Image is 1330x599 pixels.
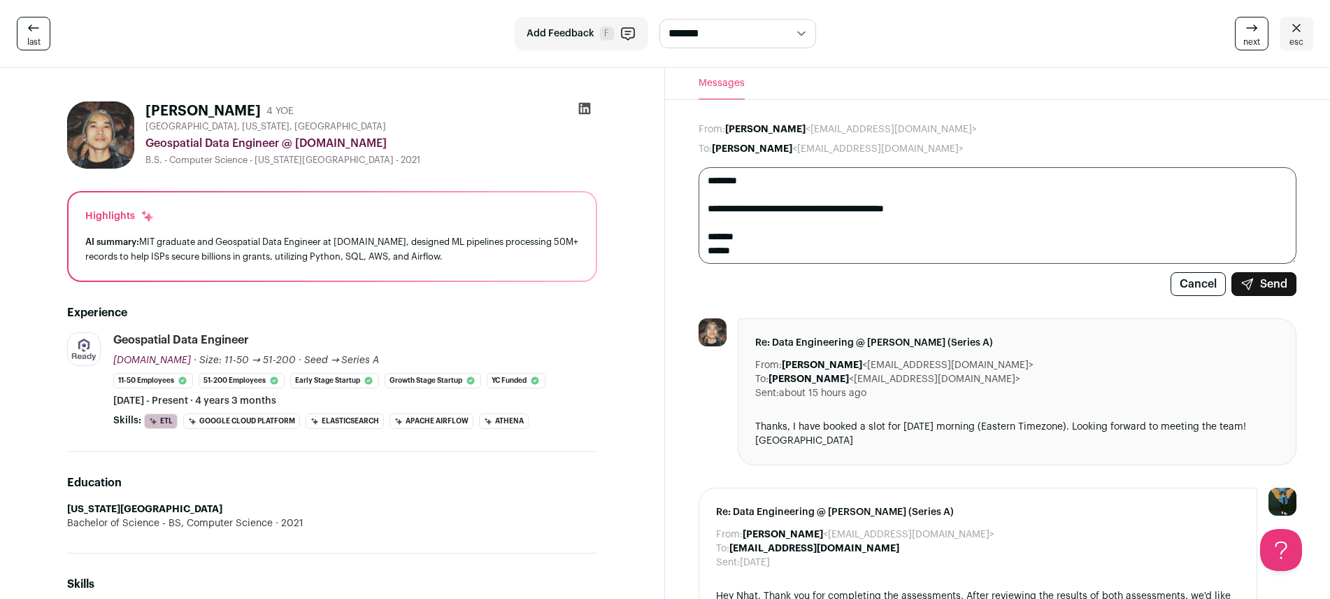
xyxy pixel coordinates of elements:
[67,516,597,530] div: Bachelor of Science - BS, Computer Science
[85,209,155,223] div: Highlights
[145,155,597,166] div: B.S. - Computer Science - [US_STATE][GEOGRAPHIC_DATA] - 2021
[725,122,977,136] dd: <[EMAIL_ADDRESS][DOMAIN_NAME]>
[1268,488,1296,516] img: 12031951-medium_jpg
[385,373,481,388] li: Growth Stage Startup
[699,68,745,99] button: Messages
[290,373,379,388] li: Early Stage Startup
[17,17,50,50] a: last
[782,358,1034,372] dd: <[EMAIL_ADDRESS][DOMAIN_NAME]>
[712,144,792,154] b: [PERSON_NAME]
[27,36,41,48] span: last
[144,414,178,429] li: ETL
[743,528,994,542] dd: <[EMAIL_ADDRESS][DOMAIN_NAME]>
[779,386,866,400] dd: about 15 hours ago
[1231,272,1296,296] button: Send
[600,27,614,41] span: F
[389,414,473,429] li: Apache Airflow
[699,318,727,346] img: 2ad1e4f078ec39efbad5f5c8aad166084ed6498577fa646729ea8f547dc5a3bc.jpg
[273,516,303,530] span: 2021
[113,414,141,428] span: Skills:
[145,135,597,152] div: Geospatial Data Engineer @ [DOMAIN_NAME]
[1260,529,1302,571] iframe: Help Scout Beacon - Open
[67,505,222,514] strong: [US_STATE][GEOGRAPHIC_DATA]
[67,101,134,169] img: 2ad1e4f078ec39efbad5f5c8aad166084ed6498577fa646729ea8f547dc5a3bc.jpg
[743,530,823,540] b: [PERSON_NAME]
[266,104,294,118] div: 4 YOE
[306,414,384,429] li: Elasticsearch
[67,474,597,491] h2: Education
[304,355,380,365] span: Seed → Series A
[699,122,725,136] dt: From:
[194,355,296,365] span: · Size: 11-50 → 51-200
[729,544,899,554] b: [EMAIL_ADDRESS][DOMAIN_NAME]
[712,142,964,156] dd: <[EMAIL_ADDRESS][DOMAIN_NAME]>
[145,121,386,132] span: [GEOGRAPHIC_DATA], [US_STATE], [GEOGRAPHIC_DATA]
[755,420,1279,448] div: Thanks, I have booked a slot for [DATE] morning (Eastern Timezone). Looking forward to meeting th...
[183,414,300,429] li: Google Cloud Platform
[113,355,191,365] span: [DOMAIN_NAME]
[515,17,648,50] button: Add Feedback F
[527,27,594,41] span: Add Feedback
[1289,36,1303,48] span: esc
[113,373,193,388] li: 11-50 employees
[716,505,1240,519] span: Re: Data Engineering @ [PERSON_NAME] (Series A)
[479,414,529,429] li: Athena
[768,374,849,384] b: [PERSON_NAME]
[699,142,712,156] dt: To:
[68,334,100,365] img: ab5383d9499227128811cb3f4e8de1121acab0aee6811ba23fce4e98f5fe04b7.png
[716,542,729,556] dt: To:
[725,125,806,134] b: [PERSON_NAME]
[85,234,579,264] div: MIT graduate and Geospatial Data Engineer at [DOMAIN_NAME], designed ML pipelines processing 50M+...
[85,237,139,246] span: AI summary:
[755,386,779,400] dt: Sent:
[755,372,768,386] dt: To:
[782,360,862,370] b: [PERSON_NAME]
[145,101,261,121] h1: [PERSON_NAME]
[740,556,770,570] dd: [DATE]
[1280,17,1313,50] a: esc
[755,358,782,372] dt: From:
[113,332,249,348] div: Geospatial Data Engineer
[67,304,597,321] h2: Experience
[199,373,285,388] li: 51-200 employees
[487,373,545,388] li: YC Funded
[716,528,743,542] dt: From:
[113,394,276,408] span: [DATE] - Present · 4 years 3 months
[1235,17,1268,50] a: next
[299,353,301,367] span: ·
[1243,36,1260,48] span: next
[755,336,1279,350] span: Re: Data Engineering @ [PERSON_NAME] (Series A)
[716,556,740,570] dt: Sent:
[768,372,1020,386] dd: <[EMAIL_ADDRESS][DOMAIN_NAME]>
[1171,272,1226,296] button: Cancel
[67,576,597,593] h2: Skills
